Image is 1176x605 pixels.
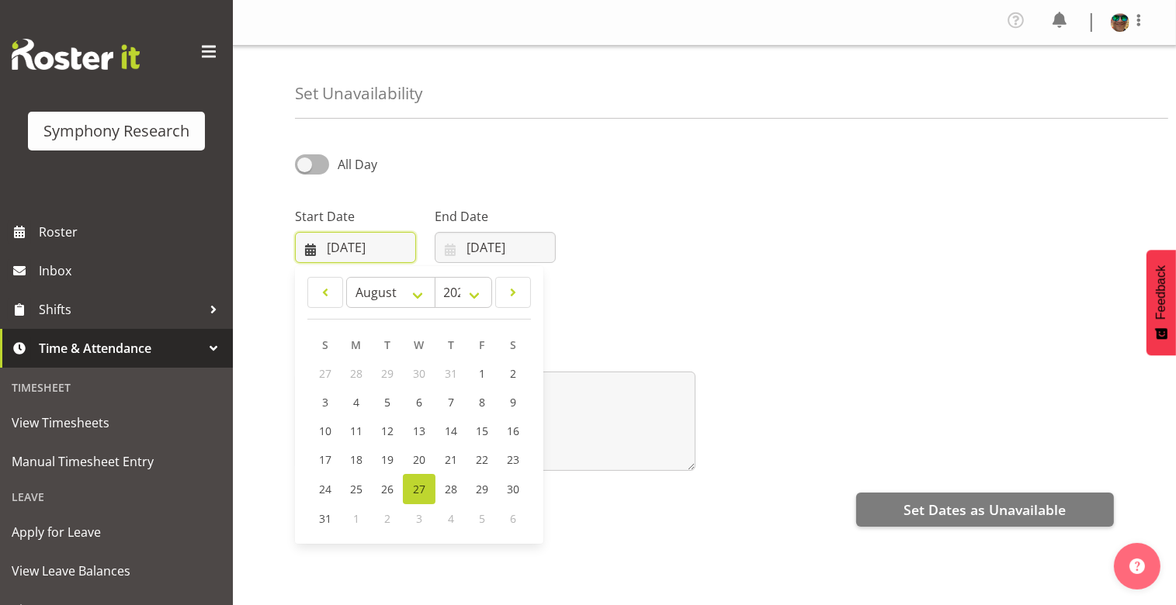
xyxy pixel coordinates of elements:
span: 13 [413,423,425,438]
span: Roster [39,220,225,244]
span: 31 [445,366,457,381]
span: 29 [381,366,394,381]
span: 3 [416,511,422,526]
span: 17 [319,452,331,467]
a: 28 [435,474,467,504]
span: 20 [413,452,425,467]
a: View Leave Balances [4,551,229,590]
span: 3 [322,395,328,410]
a: 26 [372,474,403,504]
span: 29 [476,482,488,496]
a: 22 [467,445,498,474]
a: Manual Timesheet Entry [4,442,229,481]
span: 2 [384,511,390,526]
a: 20 [403,445,435,474]
a: 27 [403,474,435,504]
span: 24 [319,482,331,496]
a: 23 [498,445,529,474]
span: 28 [350,366,363,381]
a: 5 [372,388,403,417]
span: Apply for Leave [12,520,221,544]
label: Start Date [295,207,416,226]
a: 21 [435,445,467,474]
a: 16 [498,417,529,445]
a: 4 [341,388,372,417]
h4: Set Unavailability [295,85,422,102]
span: 15 [476,423,488,438]
span: T [448,337,454,352]
label: End Date [435,207,556,226]
span: Set Dates as Unavailable [904,500,1066,520]
button: Set Dates as Unavailable [856,493,1114,527]
span: View Leave Balances [12,559,221,583]
a: 29 [467,474,498,504]
a: 30 [498,474,529,504]
input: Click to select... [295,232,416,263]
a: Apply for Leave [4,513,229,551]
span: 12 [381,423,394,438]
div: Leave [4,481,229,513]
span: 1 [479,366,485,381]
a: 11 [341,417,372,445]
span: T [384,337,390,352]
span: 31 [319,511,331,526]
a: 19 [372,445,403,474]
span: S [510,337,516,352]
span: 14 [445,423,457,438]
a: 24 [310,474,341,504]
a: 1 [467,359,498,388]
span: 18 [350,452,363,467]
img: help-xxl-2.png [1129,558,1145,574]
input: Click to select... [435,232,556,263]
a: 14 [435,417,467,445]
button: Feedback - Show survey [1147,250,1176,355]
span: 2 [510,366,516,381]
span: 26 [381,482,394,496]
a: 25 [341,474,372,504]
a: 17 [310,445,341,474]
a: 9 [498,388,529,417]
span: 1 [353,511,359,526]
span: Manual Timesheet Entry [12,450,221,473]
span: 6 [510,511,516,526]
img: said-a-husainf550afc858a57597b0cc8f557ce64376.png [1111,13,1129,32]
span: W [415,337,425,352]
img: Rosterit website logo [12,39,140,70]
a: 8 [467,388,498,417]
span: 4 [353,395,359,410]
span: 5 [479,511,485,526]
span: 10 [319,423,331,438]
span: 25 [350,482,363,496]
span: 19 [381,452,394,467]
a: 31 [310,504,341,533]
span: S [322,337,328,352]
span: 11 [350,423,363,438]
span: 5 [384,395,390,410]
span: 7 [448,395,454,410]
a: 7 [435,388,467,417]
span: Time & Attendance [39,337,202,360]
span: F [480,337,485,352]
a: 3 [310,388,341,417]
a: 13 [403,417,435,445]
span: 30 [413,366,425,381]
div: Symphony Research [43,119,189,143]
a: 2 [498,359,529,388]
span: 27 [319,366,331,381]
a: View Timesheets [4,403,229,442]
span: 8 [479,395,485,410]
a: 6 [403,388,435,417]
span: 27 [413,482,425,496]
span: Inbox [39,259,225,282]
span: 9 [510,395,516,410]
span: All Day [338,156,377,173]
span: Feedback [1154,265,1168,320]
span: 16 [507,423,519,438]
span: 22 [476,452,488,467]
span: 30 [507,482,519,496]
a: 18 [341,445,372,474]
a: 15 [467,417,498,445]
span: Shifts [39,298,202,321]
a: 12 [372,417,403,445]
span: 6 [416,395,422,410]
